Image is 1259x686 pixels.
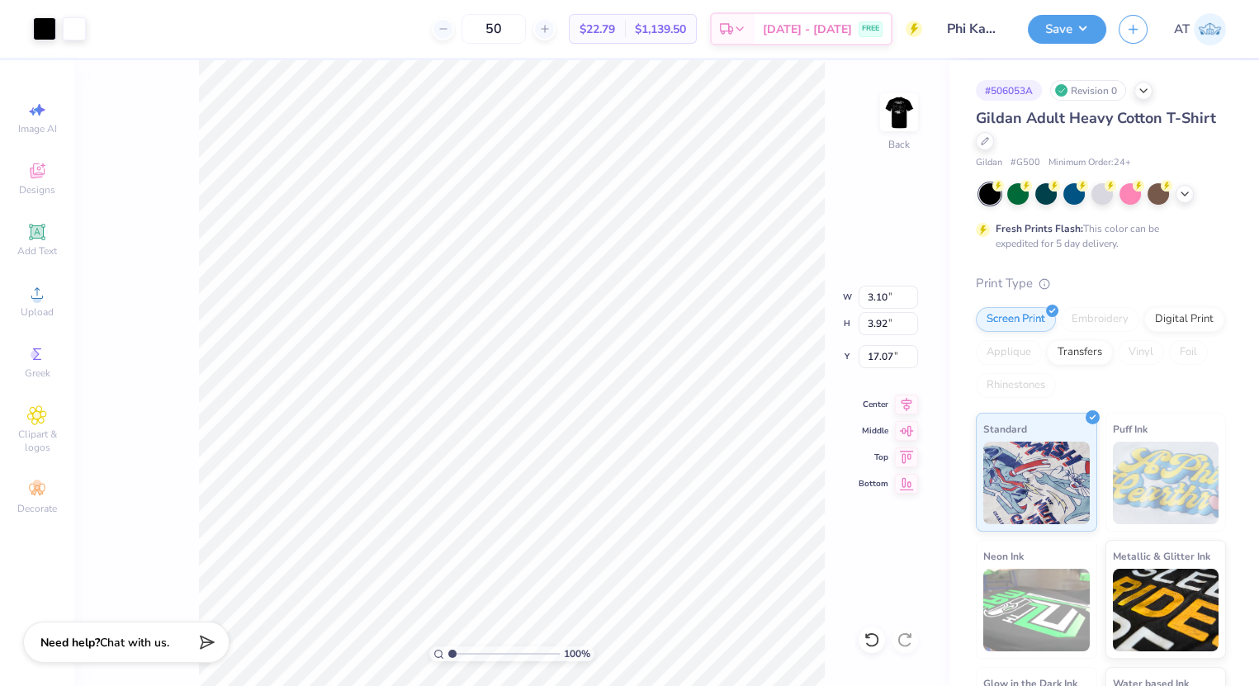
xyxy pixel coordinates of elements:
[888,137,910,152] div: Back
[1113,420,1148,438] span: Puff Ink
[859,452,888,463] span: Top
[1174,13,1226,45] a: AT
[40,635,100,651] strong: Need help?
[935,12,1015,45] input: Untitled Design
[1048,156,1131,170] span: Minimum Order: 24 +
[1047,340,1113,365] div: Transfers
[976,156,1002,170] span: Gildan
[1028,15,1106,44] button: Save
[1011,156,1040,170] span: # G500
[859,399,888,410] span: Center
[859,425,888,437] span: Middle
[21,305,54,319] span: Upload
[976,80,1042,101] div: # 506053A
[1144,307,1224,332] div: Digital Print
[19,183,55,196] span: Designs
[100,635,169,651] span: Chat with us.
[976,108,1216,128] span: Gildan Adult Heavy Cotton T-Shirt
[461,14,526,44] input: – –
[1113,569,1219,651] img: Metallic & Glitter Ink
[862,23,879,35] span: FREE
[17,244,57,258] span: Add Text
[996,221,1199,251] div: This color can be expedited for 5 day delivery.
[564,646,590,661] span: 100 %
[983,442,1090,524] img: Standard
[996,222,1083,235] strong: Fresh Prints Flash:
[976,274,1226,293] div: Print Type
[976,373,1056,398] div: Rhinestones
[8,428,66,454] span: Clipart & logos
[1118,340,1164,365] div: Vinyl
[883,96,916,129] img: Back
[1113,442,1219,524] img: Puff Ink
[635,21,686,38] span: $1,139.50
[25,367,50,380] span: Greek
[1169,340,1208,365] div: Foil
[580,21,615,38] span: $22.79
[763,21,852,38] span: [DATE] - [DATE]
[1194,13,1226,45] img: Angie Trapanotto
[983,569,1090,651] img: Neon Ink
[983,420,1027,438] span: Standard
[17,502,57,515] span: Decorate
[983,547,1024,565] span: Neon Ink
[976,307,1056,332] div: Screen Print
[1113,547,1210,565] span: Metallic & Glitter Ink
[1061,307,1139,332] div: Embroidery
[976,340,1042,365] div: Applique
[18,122,57,135] span: Image AI
[1050,80,1126,101] div: Revision 0
[859,478,888,490] span: Bottom
[1174,20,1190,39] span: AT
